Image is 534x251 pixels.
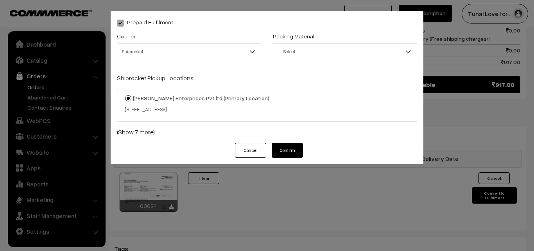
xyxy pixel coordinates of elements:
[117,43,261,59] span: Shiprocket
[272,143,303,158] button: Confirm
[117,45,261,58] span: Shiprocket
[273,45,417,58] span: -- Select --
[117,18,173,26] label: Prepaid Fulfilment
[273,32,314,40] label: Packing Material
[117,127,417,137] a: (Show 7 more)
[125,106,167,112] small: [STREET_ADDRESS]
[273,43,417,59] span: -- Select --
[117,32,136,40] label: Courier
[117,73,417,83] p: Shiprocket Pickup Locations
[133,95,269,101] strong: [PERSON_NAME] Enterprises Pvt ltd (Primary Location)
[235,143,266,158] button: Cancel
